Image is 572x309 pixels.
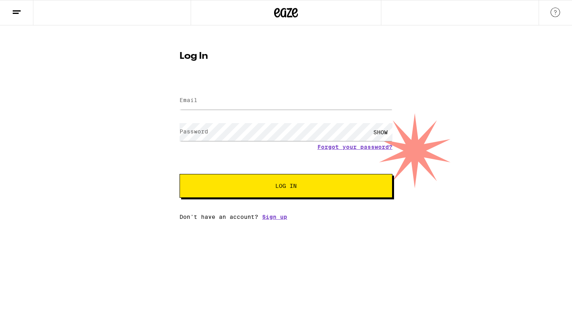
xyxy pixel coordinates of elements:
label: Email [180,97,197,103]
input: Email [180,92,392,110]
div: Don't have an account? [180,214,392,220]
span: Log In [275,183,297,189]
label: Password [180,128,208,135]
a: Sign up [262,214,287,220]
h1: Log In [180,52,392,61]
a: Forgot your password? [317,144,392,150]
div: SHOW [369,123,392,141]
button: Log In [180,174,392,198]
